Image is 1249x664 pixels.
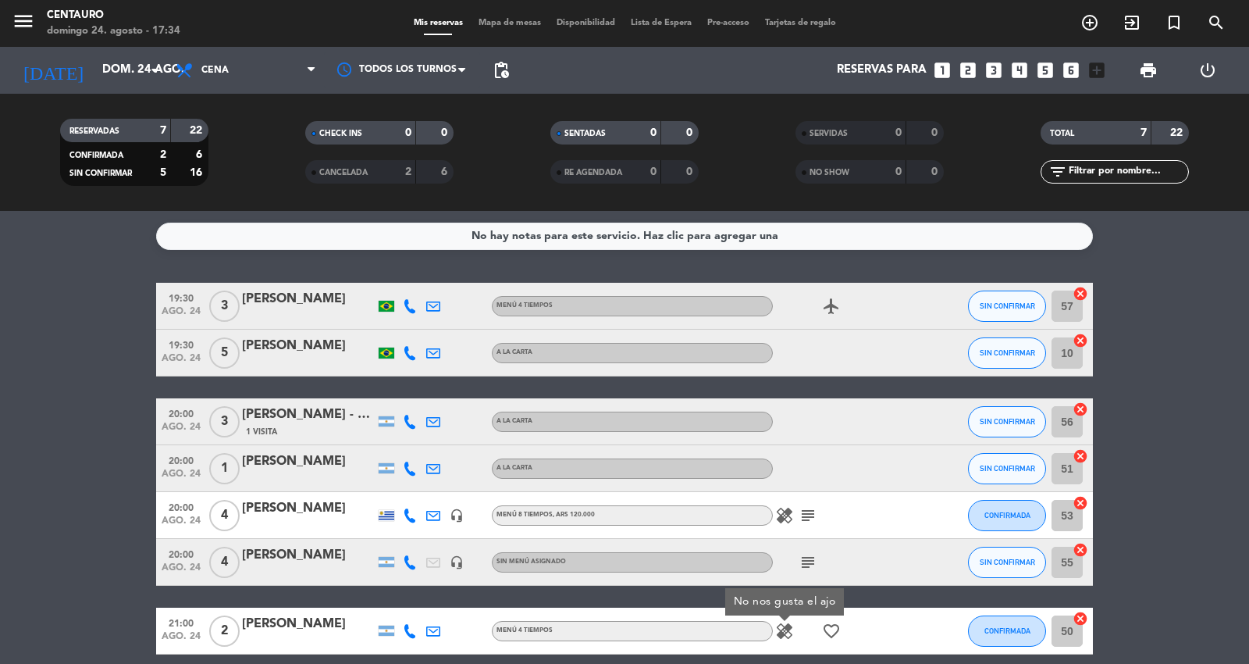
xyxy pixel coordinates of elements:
[968,500,1046,531] button: CONFIRMADA
[12,9,35,38] button: menu
[1061,60,1081,80] i: looks_6
[980,348,1035,357] span: SIN CONFIRMAR
[162,404,201,422] span: 20:00
[1170,127,1186,138] strong: 22
[775,506,794,525] i: healing
[968,406,1046,437] button: SIN CONFIRMAR
[810,130,848,137] span: SERVIDAS
[968,547,1046,578] button: SIN CONFIRMAR
[209,453,240,484] span: 1
[980,558,1035,566] span: SIN CONFIRMAR
[980,464,1035,473] span: SIN CONFIRMAR
[405,127,411,138] strong: 0
[162,469,201,487] span: ago. 24
[1073,448,1088,464] i: cancel
[242,336,375,356] div: [PERSON_NAME]
[450,509,464,523] i: headset_mic
[549,19,623,27] span: Disponibilidad
[162,451,201,469] span: 20:00
[162,353,201,371] span: ago. 24
[162,422,201,440] span: ago. 24
[1198,61,1217,80] i: power_settings_new
[1140,127,1147,138] strong: 7
[799,506,817,525] i: subject
[69,170,132,177] span: SIN CONFIRMAR
[47,23,180,39] div: domingo 24. agosto - 17:34
[968,453,1046,484] button: SIN CONFIRMAR
[1048,162,1067,181] i: filter_list
[1073,611,1088,627] i: cancel
[201,65,229,76] span: Cena
[496,302,553,309] span: MENÚ 4 TIEMPOS
[496,559,566,565] span: Sin menú asignado
[980,302,1035,310] span: SIN CONFIRMAR
[246,426,277,438] span: 1 Visita
[190,125,205,136] strong: 22
[160,167,166,178] strong: 5
[406,19,471,27] span: Mis reservas
[209,616,240,647] span: 2
[162,562,201,580] span: ago. 24
[895,127,902,138] strong: 0
[471,227,778,245] div: No hay notas para este servicio. Haz clic para agregar una
[1178,47,1237,94] div: LOG OUT
[1073,286,1088,302] i: cancel
[209,500,240,531] span: 4
[496,349,532,355] span: A LA CARTA
[162,306,201,324] span: ago. 24
[1073,542,1088,558] i: cancel
[1080,13,1099,32] i: add_circle_outline
[242,289,375,309] div: [PERSON_NAME]
[895,166,902,177] strong: 0
[242,498,375,519] div: [PERSON_NAME]
[160,125,166,136] strong: 7
[405,166,411,177] strong: 2
[553,512,595,518] span: , ARS 120.000
[1165,13,1183,32] i: turned_in_not
[564,169,622,177] span: RE AGENDADA
[162,613,201,631] span: 21:00
[496,465,532,471] span: A LA CARTA
[984,60,1004,80] i: looks_3
[496,627,553,634] span: MENÚ 4 TIEMPOS
[319,130,362,137] span: CHECK INS
[822,297,841,316] i: airplanemode_active
[319,169,368,177] span: CANCELADA
[799,553,817,572] i: subject
[623,19,699,27] span: Lista de Espera
[968,291,1046,322] button: SIN CONFIRMAR
[931,166,941,177] strong: 0
[162,516,201,534] span: ago. 24
[242,452,375,472] div: [PERSON_NAME]
[1207,13,1226,32] i: search
[984,511,1030,519] span: CONFIRMADA
[190,167,205,178] strong: 16
[209,547,240,578] span: 4
[699,19,757,27] span: Pre-acceso
[686,166,696,177] strong: 0
[162,288,201,306] span: 19:30
[725,588,844,616] div: No nos gusta el ajo
[1139,61,1158,80] span: print
[12,9,35,33] i: menu
[837,63,927,77] span: Reservas para
[496,418,532,424] span: A LA CARTA
[242,545,375,566] div: [PERSON_NAME]
[162,544,201,562] span: 20:00
[968,337,1046,369] button: SIN CONFIRMAR
[209,291,240,322] span: 3
[162,631,201,649] span: ago. 24
[160,149,166,160] strong: 2
[12,53,94,87] i: [DATE]
[564,130,606,137] span: SENTADAS
[822,622,841,641] i: favorite_border
[980,417,1035,426] span: SIN CONFIRMAR
[1073,495,1088,511] i: cancel
[958,60,978,80] i: looks_two
[1009,60,1030,80] i: looks_4
[775,622,794,641] i: healing
[931,127,941,138] strong: 0
[450,555,464,569] i: headset_mic
[162,498,201,516] span: 20:00
[1073,402,1088,417] i: cancel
